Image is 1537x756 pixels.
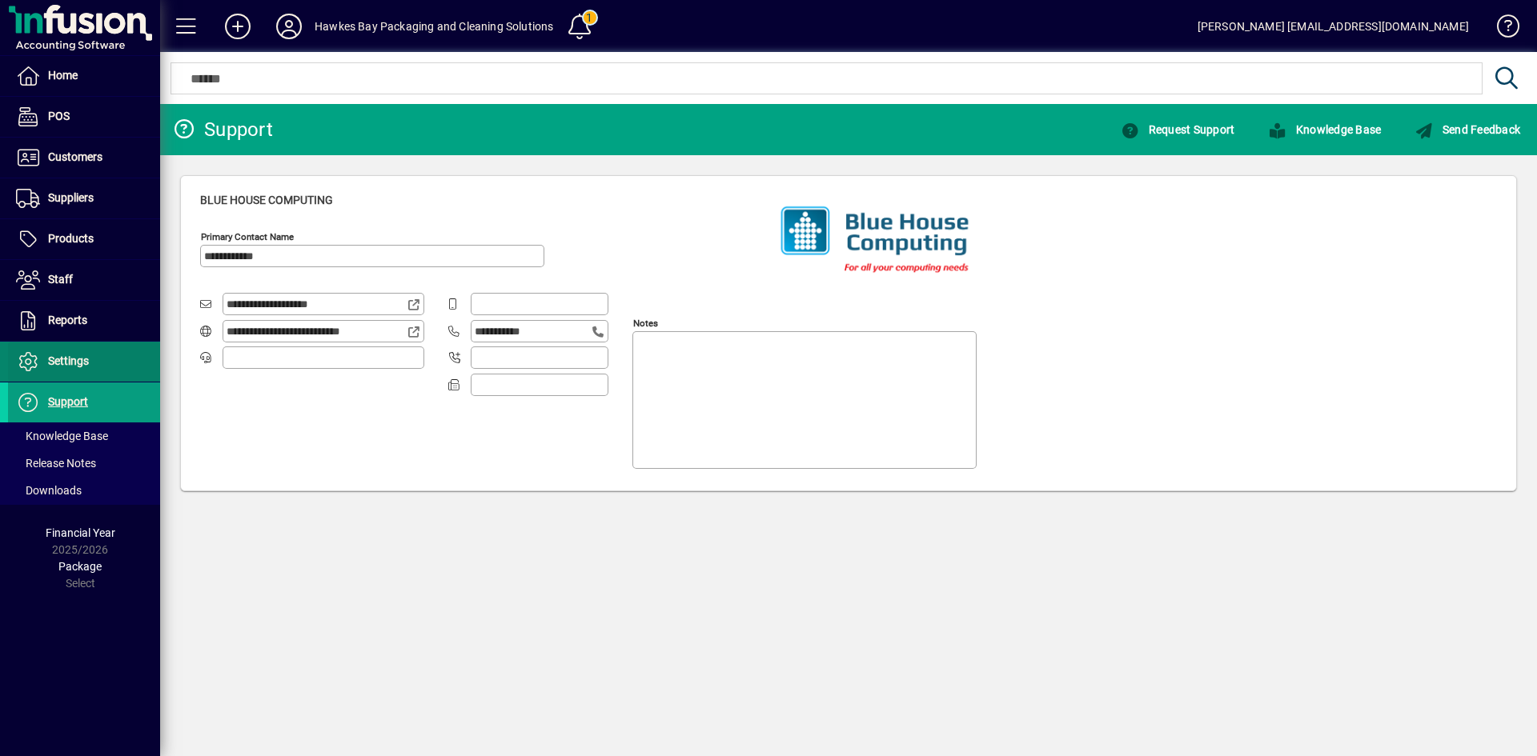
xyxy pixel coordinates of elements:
[8,56,160,96] a: Home
[48,110,70,122] span: POS
[8,450,160,477] a: Release Notes
[1485,3,1517,55] a: Knowledge Base
[172,117,273,142] div: Support
[48,273,73,286] span: Staff
[263,12,315,41] button: Profile
[1198,14,1469,39] div: [PERSON_NAME] [EMAIL_ADDRESS][DOMAIN_NAME]
[8,260,160,300] a: Staff
[46,526,115,539] span: Financial Year
[16,430,108,442] span: Knowledge Base
[58,560,102,573] span: Package
[633,318,658,329] mat-label: Notes
[48,150,102,163] span: Customers
[8,178,160,218] a: Suppliers
[1251,115,1398,144] a: Knowledge Base
[16,457,96,470] span: Release Notes
[1117,115,1238,144] button: Request Support
[8,422,160,450] a: Knowledge Base
[48,69,78,82] span: Home
[1411,115,1524,144] button: Send Feedback
[8,342,160,382] a: Settings
[48,354,89,367] span: Settings
[8,477,160,504] a: Downloads
[212,12,263,41] button: Add
[8,97,160,137] a: POS
[1415,123,1520,136] span: Send Feedback
[315,14,554,39] div: Hawkes Bay Packaging and Cleaning Solutions
[1268,123,1381,136] span: Knowledge Base
[8,219,160,259] a: Products
[201,231,294,242] mat-label: Primary Contact Name
[48,395,88,408] span: Support
[8,301,160,341] a: Reports
[1264,115,1385,144] button: Knowledge Base
[200,194,333,206] span: Blue House Computing
[48,191,94,204] span: Suppliers
[16,484,82,497] span: Downloads
[48,232,94,245] span: Products
[48,314,87,326] span: Reports
[1121,123,1234,136] span: Request Support
[8,138,160,178] a: Customers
